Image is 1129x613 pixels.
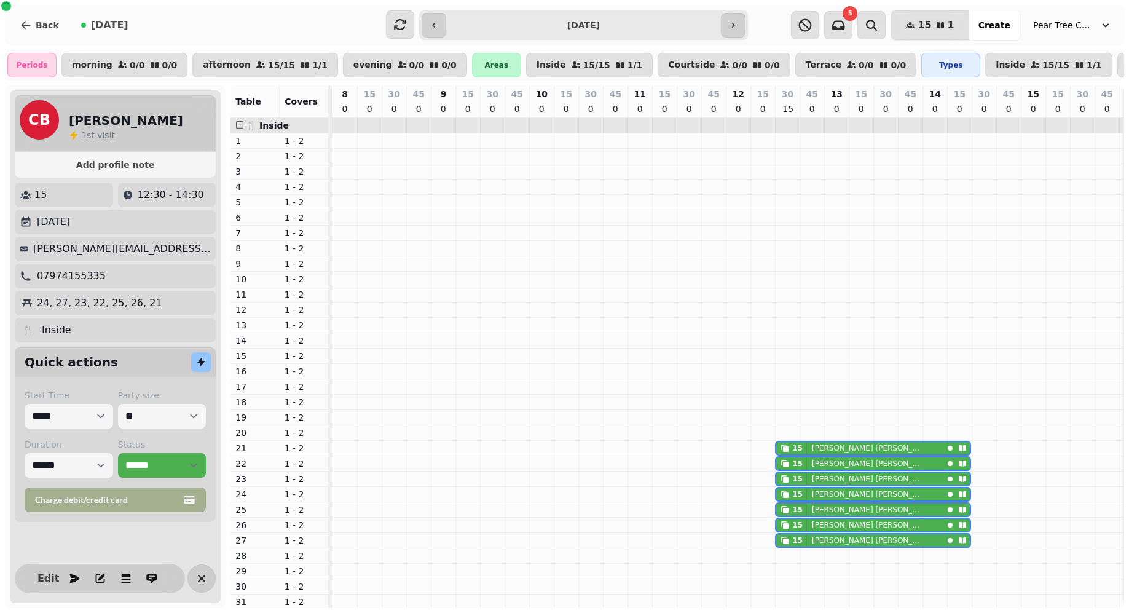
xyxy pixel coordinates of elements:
p: 4 [235,181,275,193]
p: 1 - 2 [285,411,324,424]
p: 1 - 2 [285,457,324,470]
p: 1 - 2 [285,227,324,239]
p: 45 [511,88,523,100]
span: Edit [41,574,56,583]
p: Inside [42,323,71,338]
p: 30 [683,88,695,100]
p: 2 [235,150,275,162]
p: 17 [235,381,275,393]
p: 0 [1004,103,1013,115]
p: 0 [758,103,768,115]
p: 45 [806,88,818,100]
p: 1 - 2 [285,473,324,485]
p: 0 [709,103,718,115]
p: 0 [561,103,571,115]
p: 45 [413,88,425,100]
p: 0 [389,103,399,115]
p: [PERSON_NAME] [PERSON_NAME] [812,443,924,453]
p: 0 / 0 [891,61,907,69]
p: [PERSON_NAME] [PERSON_NAME] [812,474,924,484]
p: 31 [235,596,275,608]
p: 5 [235,196,275,208]
span: Covers [285,97,318,106]
p: 14 [235,334,275,347]
p: 1 - 2 [285,319,324,331]
p: 15 [1052,88,1064,100]
p: 1 / 1 [627,61,643,69]
p: 15 [782,103,792,115]
p: 0 [905,103,915,115]
p: 9 [440,88,446,100]
p: 0 / 0 [765,61,780,69]
h2: Quick actions [25,354,118,371]
button: [DATE] [71,10,138,40]
p: 0 [340,103,350,115]
p: 1 - 2 [285,427,324,439]
p: 30 [585,88,597,100]
p: [PERSON_NAME] [PERSON_NAME] [812,505,924,515]
p: 0 [463,103,473,115]
p: evening [353,60,392,70]
span: Add profile note [30,160,201,169]
p: 0 [832,103,841,115]
p: 0 [684,103,694,115]
p: 1 - 2 [285,196,324,208]
p: 1 / 1 [1087,61,1102,69]
p: 28 [235,550,275,562]
p: 0 [487,103,497,115]
p: 15 / 15 [268,61,295,69]
p: 1 - 2 [285,519,324,531]
p: 1 - 2 [285,565,324,577]
p: 1 - 2 [285,242,324,255]
label: Duration [25,438,113,451]
p: morning [72,60,112,70]
p: 1 - 2 [285,181,324,193]
p: Inside [537,60,566,70]
p: 24, 27, 23, 22, 25, 26, 21 [37,296,162,310]
p: 0 [512,103,522,115]
p: [PERSON_NAME] [PERSON_NAME] [812,459,924,469]
p: 1 - 2 [285,534,324,547]
p: 45 [905,88,916,100]
span: 1 [81,130,87,140]
button: Courtside0/00/0 [658,53,790,77]
p: 0 [537,103,546,115]
p: 0 [1028,103,1038,115]
div: Periods [7,53,57,77]
p: 0 / 0 [162,61,178,69]
p: 25 [235,504,275,516]
p: 0 [807,103,817,115]
p: 8 [342,88,348,100]
p: 1 / 1 [312,61,328,69]
p: 0 [364,103,374,115]
button: afternoon15/151/1 [192,53,338,77]
p: 13 [831,88,843,100]
p: 45 [1003,88,1015,100]
button: Inside15/151/1 [985,53,1112,77]
p: 0 [438,103,448,115]
span: 15 [918,20,931,30]
button: evening0/00/0 [343,53,467,77]
p: 1 - 2 [285,135,324,147]
p: 15 / 15 [583,61,610,69]
span: 5 [848,10,852,17]
p: 8 [235,242,275,255]
p: [PERSON_NAME][EMAIL_ADDRESS][DOMAIN_NAME] [33,242,211,256]
p: 1 - 2 [285,550,324,562]
p: 15 [757,88,769,100]
div: 15 [792,443,803,453]
p: 15 [659,88,671,100]
p: 30 [782,88,793,100]
p: 1 - 2 [285,596,324,608]
p: 1 - 2 [285,288,324,301]
p: 16 [235,365,275,378]
p: 29 [235,565,275,577]
p: 14 [929,88,941,100]
button: Pear Tree Cafe ([GEOGRAPHIC_DATA]) [1026,14,1119,36]
p: [PERSON_NAME] [PERSON_NAME] [812,536,924,545]
p: 45 [1101,88,1113,100]
div: 15 [792,459,803,469]
button: 151 [891,10,969,40]
p: 30 [978,88,990,100]
p: 0 [733,103,743,115]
